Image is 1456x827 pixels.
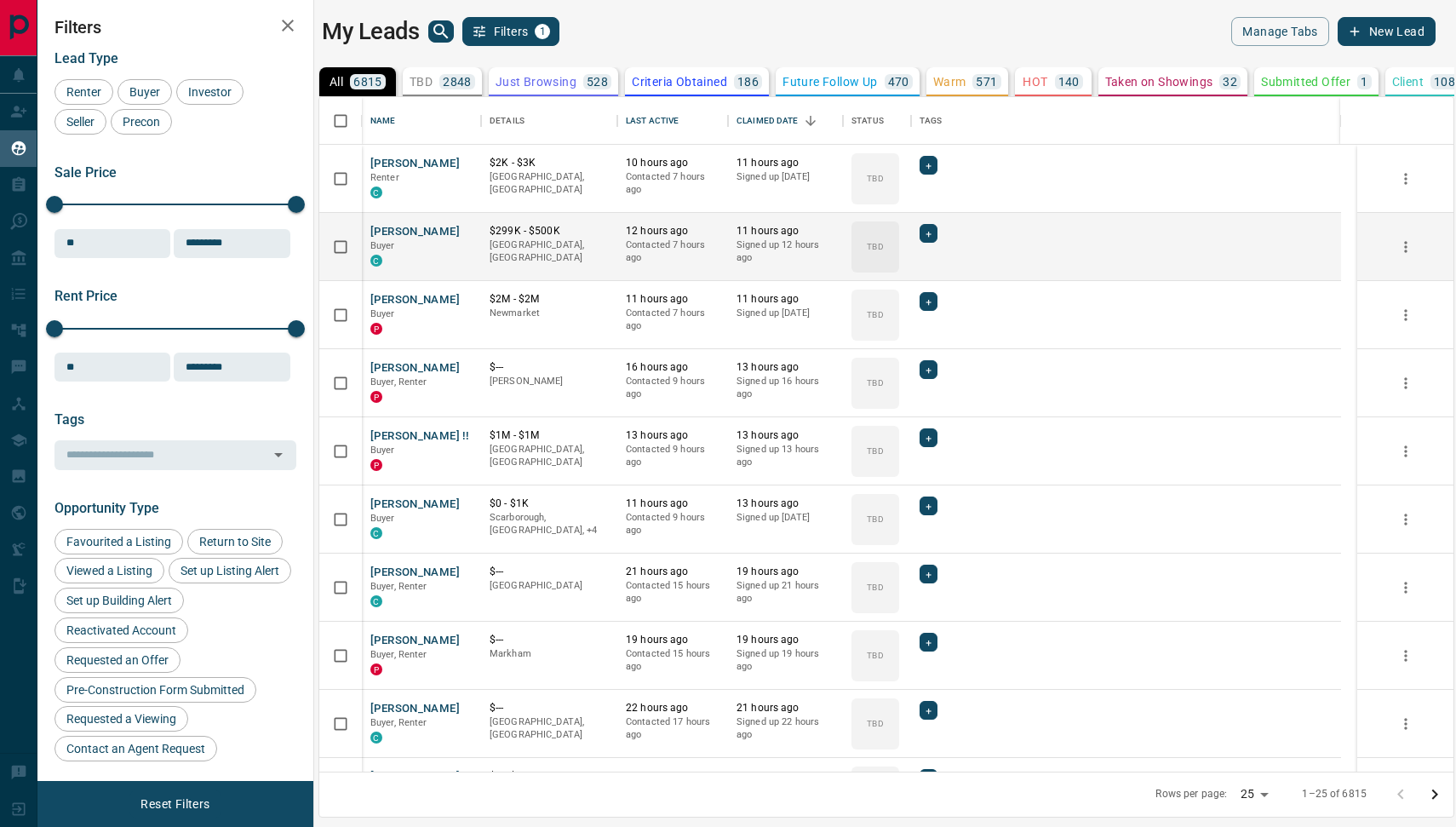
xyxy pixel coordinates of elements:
p: HOT [1023,76,1047,88]
div: Precon [111,109,172,135]
button: [PERSON_NAME] [370,224,460,240]
span: + [926,361,931,378]
div: Investor [176,79,244,105]
p: [GEOGRAPHIC_DATA], [GEOGRAPHIC_DATA] [490,170,609,197]
p: Signed up [DATE] [737,307,834,320]
p: 13 hours ago [737,360,834,375]
p: Signed up [DATE] [737,511,834,525]
div: Details [490,97,525,145]
p: 1 [1361,76,1367,88]
p: 11 hours ago [737,292,834,307]
button: Go to next page [1418,778,1452,812]
p: Client [1392,76,1424,88]
p: $1 - $800K [490,769,609,784]
p: North York, West End, Toronto, Richmond Hill [490,511,609,537]
p: [GEOGRAPHIC_DATA] [490,579,609,593]
p: 571 [976,76,997,88]
button: more [1393,711,1419,737]
button: [PERSON_NAME] [370,565,460,581]
span: + [926,702,931,719]
span: Buyer, Renter [370,376,427,388]
p: 11 hours ago [737,224,834,238]
p: [GEOGRAPHIC_DATA], [GEOGRAPHIC_DATA] [490,715,609,742]
span: Buyer [370,308,395,319]
p: 13 hours ago [737,428,834,443]
p: TBD [867,376,883,389]
p: Warm [933,76,966,88]
div: Set up Building Alert [54,588,184,613]
div: property.ca [370,663,382,675]
div: Claimed Date [737,97,799,145]
button: more [1393,302,1419,328]
p: TBD [867,172,883,185]
span: Buyer [123,85,166,99]
p: TBD [867,240,883,253]
span: Renter [60,85,107,99]
div: + [920,360,937,379]
p: Contacted 9 hours ago [626,443,719,469]
button: [PERSON_NAME] [370,292,460,308]
p: TBD [867,513,883,525]
p: 186 [737,76,759,88]
div: 25 [1234,782,1275,807]
span: Buyer [370,513,395,524]
div: Buyer [118,79,172,105]
span: Precon [117,115,166,129]
p: 10 hours ago [626,156,719,170]
p: Signed up 22 hours ago [737,715,834,742]
button: Open [267,443,290,467]
span: Buyer [370,445,395,456]
span: Set up Listing Alert [175,564,285,577]
div: Details [481,97,617,145]
div: Requested a Viewing [54,706,188,732]
p: $--- [490,565,609,579]
button: Reset Filters [129,790,221,818]
p: 19 hours ago [737,565,834,579]
p: 1–25 of 6815 [1302,787,1367,801]
span: + [926,566,931,583]
p: Submitted Offer [1261,76,1350,88]
div: + [920,156,937,175]
p: Signed up 12 hours ago [737,238,834,265]
div: Name [370,97,396,145]
span: + [926,225,931,242]
span: Renter [370,172,399,183]
p: TBD [867,717,883,730]
p: Contacted 7 hours ago [626,170,719,197]
button: [PERSON_NAME] [370,360,460,376]
span: Buyer, Renter [370,581,427,592]
p: Just Browsing [496,76,576,88]
div: Renter [54,79,113,105]
button: more [1393,439,1419,464]
div: condos.ca [370,255,382,267]
button: more [1393,166,1419,192]
p: Future Follow Up [782,76,877,88]
div: Claimed Date [728,97,843,145]
p: 12 hours ago [626,224,719,238]
div: property.ca [370,323,382,335]
p: Taken on Showings [1105,76,1213,88]
p: [GEOGRAPHIC_DATA], [GEOGRAPHIC_DATA] [490,238,609,265]
span: Investor [182,85,238,99]
p: 32 [1223,76,1237,88]
p: Contacted 17 hours ago [626,715,719,742]
h2: Filters [54,17,296,37]
span: Requested an Offer [60,653,175,667]
div: + [920,565,937,583]
div: Last Active [626,97,679,145]
p: [GEOGRAPHIC_DATA], [GEOGRAPHIC_DATA] [490,443,609,469]
p: Contacted 7 hours ago [626,238,719,265]
p: Criteria Obtained [632,76,727,88]
p: All [330,76,343,88]
div: Requested an Offer [54,647,181,673]
button: [PERSON_NAME] Home [370,769,493,785]
span: Tags [54,411,84,428]
p: 21 hours ago [626,565,719,579]
p: 140 [1058,76,1080,88]
button: [PERSON_NAME] !! [370,428,468,445]
div: Viewed a Listing [54,558,164,583]
p: $--- [490,360,609,375]
span: Seller [60,115,100,129]
div: Pre-Construction Form Submitted [54,677,256,703]
span: Requested a Viewing [60,712,182,726]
